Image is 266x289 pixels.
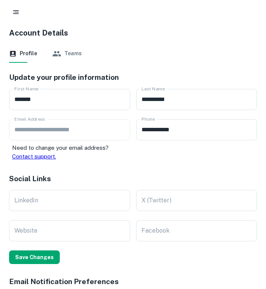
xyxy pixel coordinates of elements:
label: Email Address [14,116,45,122]
h5: Update your profile information [9,72,257,83]
h4: Account Details [9,27,257,39]
h5: Social Links [9,173,257,184]
p: Need to change your email address? [12,143,130,161]
button: Profile [9,45,37,63]
label: Last Name [142,85,165,92]
button: Save Changes [9,250,60,264]
label: First Name [14,85,39,92]
a: Contact support. [12,153,56,160]
button: Teams [52,45,82,63]
label: Phone [142,116,155,122]
iframe: Chat Widget [228,228,266,265]
h5: Email Notification Preferences [9,276,257,287]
